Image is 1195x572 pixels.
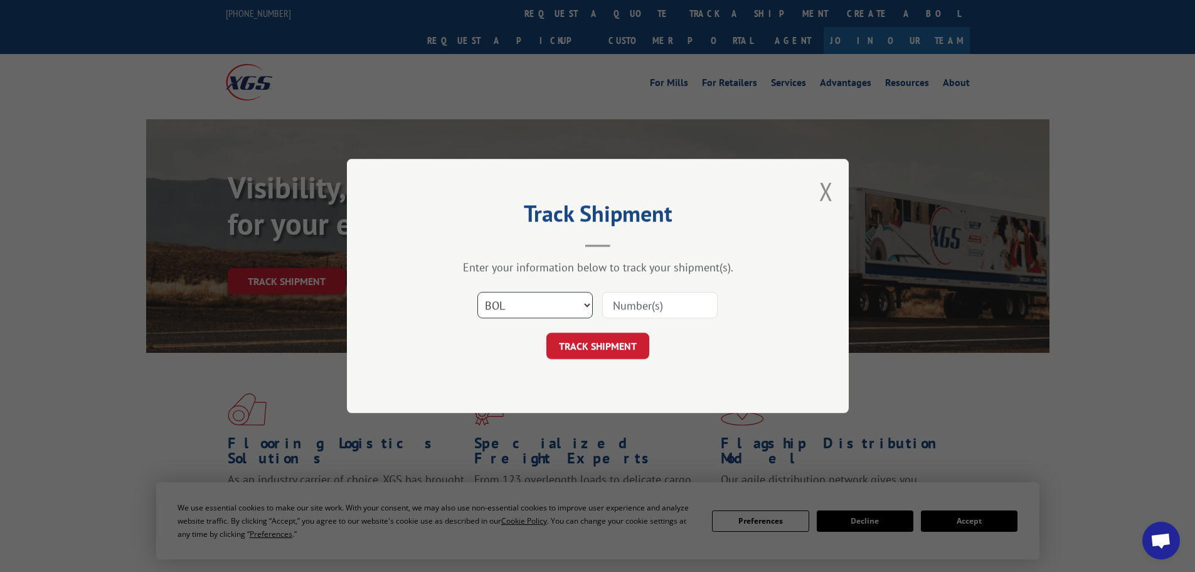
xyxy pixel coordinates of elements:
button: Close modal [819,175,833,208]
div: Open chat [1142,522,1180,559]
div: Enter your information below to track your shipment(s). [410,260,786,274]
h2: Track Shipment [410,205,786,229]
button: TRACK SHIPMENT [546,333,649,359]
input: Number(s) [602,292,718,318]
